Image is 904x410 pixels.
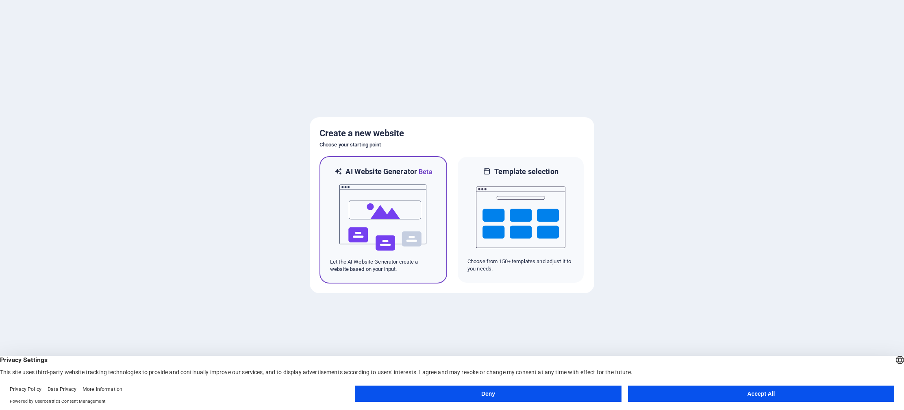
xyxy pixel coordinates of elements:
div: AI Website GeneratorBetaaiLet the AI Website Generator create a website based on your input. [319,156,447,284]
div: Template selectionChoose from 150+ templates and adjust it to you needs. [457,156,585,284]
h6: Template selection [494,167,558,177]
p: Let the AI Website Generator create a website based on your input. [330,258,437,273]
span: Beta [417,168,432,176]
h6: AI Website Generator [346,167,432,177]
img: ai [339,177,428,258]
p: Choose from 150+ templates and adjust it to you needs. [467,258,574,273]
h5: Create a new website [319,127,585,140]
h6: Choose your starting point [319,140,585,150]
